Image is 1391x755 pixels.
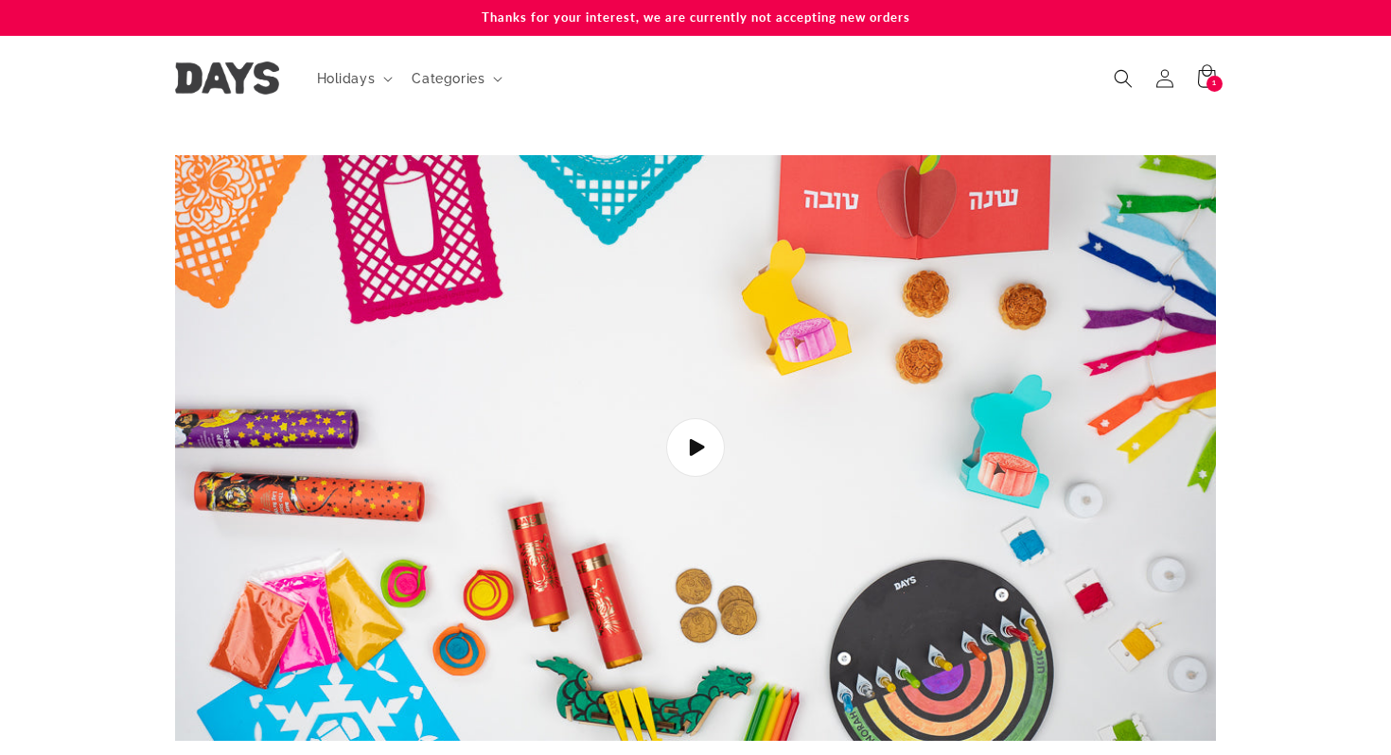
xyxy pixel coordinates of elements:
span: Holidays [317,70,376,87]
img: Days United [175,61,279,95]
img: Load video: [175,155,1216,741]
span: 1 [1212,76,1217,92]
summary: Categories [400,59,510,98]
summary: Holidays [306,59,401,98]
span: Categories [412,70,484,87]
summary: Search [1102,58,1144,99]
